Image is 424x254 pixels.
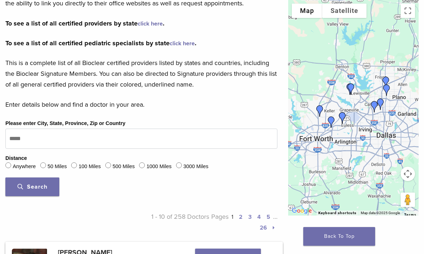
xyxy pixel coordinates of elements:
a: Back To Top [303,227,375,246]
button: Search [5,177,59,196]
label: 1000 Miles [147,163,172,171]
span: Map data ©2025 Google [361,211,400,215]
a: Open this area in Google Maps (opens a new window) [290,206,314,216]
a: click here [138,20,163,27]
strong: To see a list of all certified pediatric specialists by state . [5,39,197,47]
a: 1 [231,213,233,221]
a: click here [170,40,195,47]
label: Please enter City, State, Province, Zip or Country [5,120,125,128]
a: 3 [248,213,252,221]
button: Map camera controls [401,167,415,181]
button: Toggle fullscreen view [401,4,415,18]
div: Dr. Marry Hong [372,96,389,113]
a: Terms (opens in new tab) [404,213,416,217]
a: 4 [257,213,261,221]
p: 1 - 10 of 258 Doctors [141,211,209,233]
div: Dr. Neelam Dube [323,114,340,131]
p: This is a complete list of all Bioclear certified providers listed by states and countries, inclu... [5,57,277,90]
label: 3000 Miles [183,163,208,171]
strong: To see a list of all certified providers by state . [5,19,165,27]
p: Enter details below and find a doctor in your area. [5,99,277,110]
div: Dr. Dakota Cooper [334,109,351,126]
div: Dr. Salil Mehta [311,102,328,120]
a: 2 [239,213,243,221]
label: 500 Miles [112,163,135,171]
a: 5 [267,213,270,221]
button: Drag Pegman onto the map to open Street View [401,193,415,207]
p: Pages [209,211,277,233]
label: 100 Miles [79,163,101,171]
legend: Distance [5,154,27,162]
div: Dr. Diana O'Quinn [378,82,395,99]
span: … [273,213,277,221]
div: Dr. Jana Harrison [377,74,395,91]
span: Search [18,183,47,190]
div: Dr. Will Wyatt [341,80,359,98]
button: Show satellite imagery [322,4,367,18]
label: 50 Miles [47,163,67,171]
img: Google [290,206,314,216]
div: Dr. Yasi Sabour [342,80,360,98]
button: Show street map [292,4,322,18]
button: Keyboard shortcuts [318,211,356,216]
div: Dr. Irina Hayrapetyan [366,98,383,115]
a: 26 [260,224,267,231]
label: Anywhere [13,163,36,171]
